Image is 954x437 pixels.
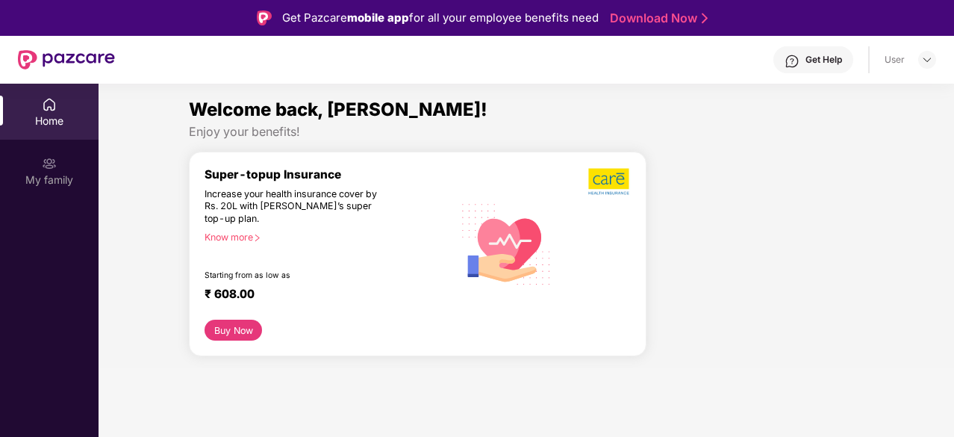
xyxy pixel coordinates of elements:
[189,124,864,140] div: Enjoy your benefits!
[610,10,703,26] a: Download Now
[885,54,905,66] div: User
[205,188,389,226] div: Increase your health insurance cover by Rs. 20L with [PERSON_NAME]’s super top-up plan.
[18,50,115,69] img: New Pazcare Logo
[42,97,57,112] img: svg+xml;base64,PHN2ZyBpZD0iSG9tZSIgeG1sbnM9Imh0dHA6Ly93d3cudzMub3JnLzIwMDAvc3ZnIiB3aWR0aD0iMjAiIG...
[805,54,842,66] div: Get Help
[785,54,799,69] img: svg+xml;base64,PHN2ZyBpZD0iSGVscC0zMngzMiIgeG1sbnM9Imh0dHA6Ly93d3cudzMub3JnLzIwMDAvc3ZnIiB3aWR0aD...
[282,9,599,27] div: Get Pazcare for all your employee benefits need
[205,287,438,305] div: ₹ 608.00
[205,270,390,281] div: Starting from as low as
[347,10,409,25] strong: mobile app
[702,10,708,26] img: Stroke
[205,167,453,182] div: Super-topup Insurance
[921,54,933,66] img: svg+xml;base64,PHN2ZyBpZD0iRHJvcGRvd24tMzJ4MzIiIHhtbG5zPSJodHRwOi8vd3d3LnczLm9yZy8yMDAwL3N2ZyIgd2...
[42,156,57,171] img: svg+xml;base64,PHN2ZyB3aWR0aD0iMjAiIGhlaWdodD0iMjAiIHZpZXdCb3g9IjAgMCAyMCAyMCIgZmlsbD0ibm9uZSIgeG...
[205,232,444,242] div: Know more
[253,234,261,242] span: right
[189,99,487,120] span: Welcome back, [PERSON_NAME]!
[588,167,631,196] img: b5dec4f62d2307b9de63beb79f102df3.png
[205,320,262,341] button: Buy Now
[257,10,272,25] img: Logo
[453,189,560,297] img: svg+xml;base64,PHN2ZyB4bWxucz0iaHR0cDovL3d3dy53My5vcmcvMjAwMC9zdmciIHhtbG5zOnhsaW5rPSJodHRwOi8vd3...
